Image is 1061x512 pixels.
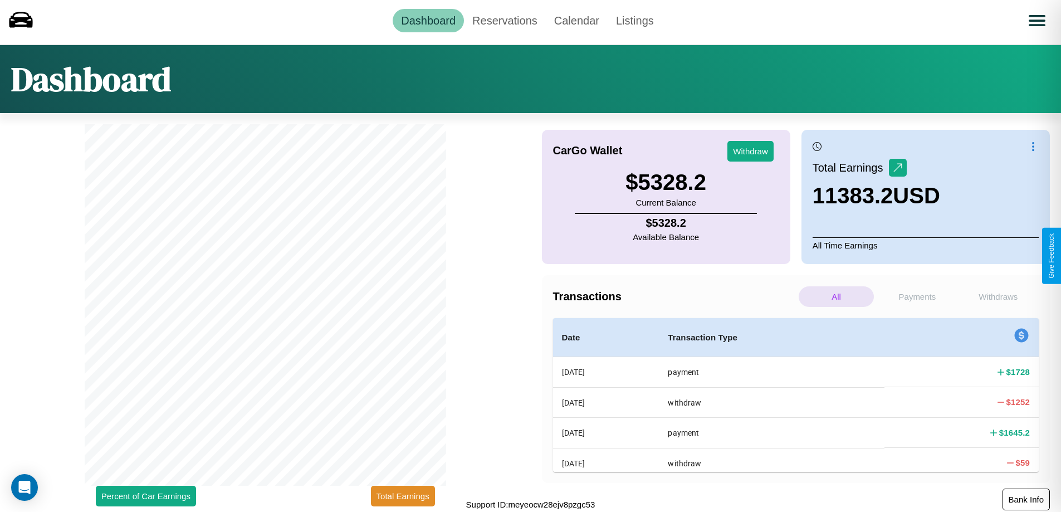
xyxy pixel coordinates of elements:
[879,286,955,307] p: Payments
[393,9,464,32] a: Dashboard
[1006,396,1030,408] h4: $ 1252
[633,230,699,245] p: Available Balance
[659,448,884,478] th: withdraw
[813,237,1039,253] p: All Time Earnings
[799,286,874,307] p: All
[562,331,651,344] h4: Date
[659,418,884,448] th: payment
[659,387,884,417] th: withdraw
[371,486,435,506] button: Total Earnings
[1048,233,1055,279] div: Give Feedback
[553,387,659,417] th: [DATE]
[668,331,876,344] h4: Transaction Type
[464,9,546,32] a: Reservations
[1021,5,1053,36] button: Open menu
[961,286,1036,307] p: Withdraws
[608,9,662,32] a: Listings
[727,141,774,162] button: Withdraw
[1006,366,1030,378] h4: $ 1728
[813,183,940,208] h3: 11383.2 USD
[96,486,196,506] button: Percent of Car Earnings
[1016,457,1030,469] h4: $ 59
[466,497,595,512] p: Support ID: meyeocw28ejv8pzgc53
[625,195,706,210] p: Current Balance
[1003,489,1050,510] button: Bank Info
[553,144,623,157] h4: CarGo Wallet
[553,448,659,478] th: [DATE]
[546,9,608,32] a: Calendar
[553,290,796,303] h4: Transactions
[553,418,659,448] th: [DATE]
[633,217,699,230] h4: $ 5328.2
[11,56,171,102] h1: Dashboard
[999,427,1030,438] h4: $ 1645.2
[553,357,659,388] th: [DATE]
[659,357,884,388] th: payment
[625,170,706,195] h3: $ 5328.2
[813,158,889,178] p: Total Earnings
[11,474,38,501] div: Open Intercom Messenger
